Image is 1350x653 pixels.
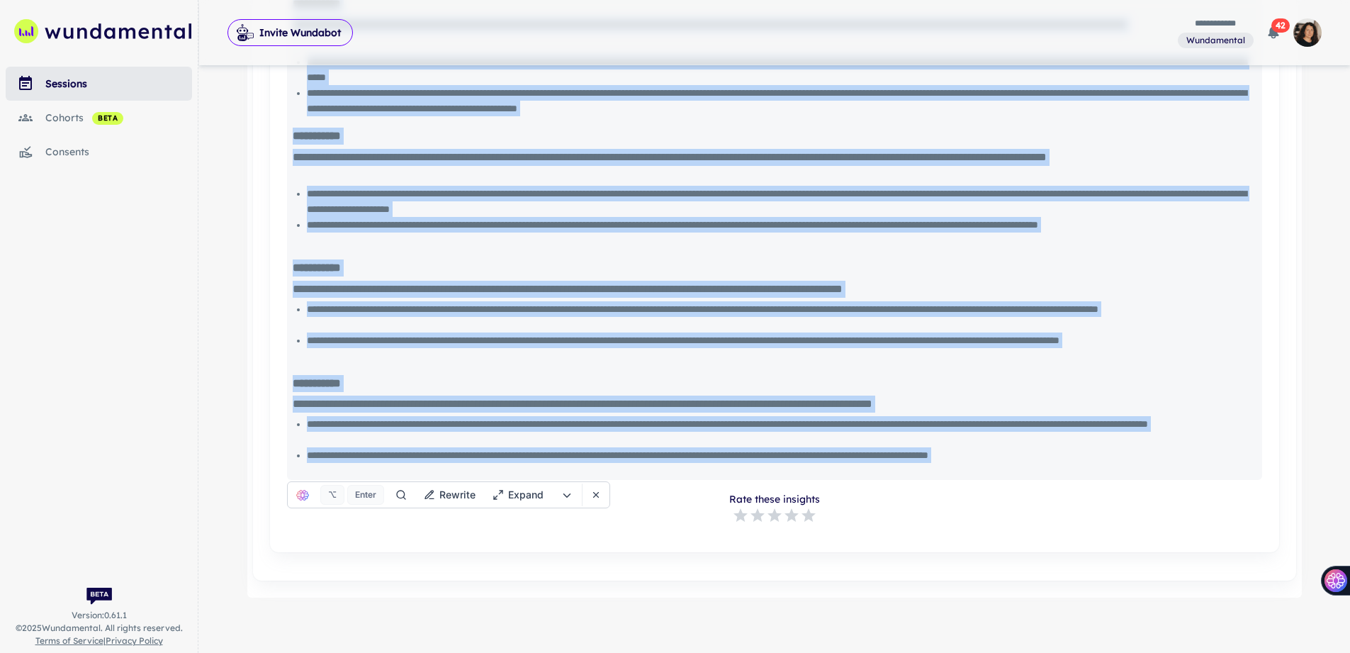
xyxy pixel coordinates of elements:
a: Terms of Service [35,635,103,646]
span: Invite Wundabot to record a meeting [227,18,353,47]
span: 42 [1271,18,1290,33]
p: Rate these insights [729,491,820,507]
img: photoURL [1293,18,1322,47]
button: 42 [1259,18,1288,47]
a: consents [6,135,192,169]
a: sessions [6,67,192,101]
a: cohorts beta [6,101,192,135]
span: © 2025 Wundamental. All rights reserved. [16,622,183,635]
span: Wundamental [1181,34,1251,47]
div: sessions [45,76,192,91]
span: You are a member of this workspace. Contact your workspace owner for assistance. [1178,31,1254,49]
span: beta [92,113,123,124]
div: consents [45,144,192,160]
button: Invite Wundabot [227,19,353,46]
div: cohorts [45,110,192,125]
span: | [35,635,163,647]
span: Version: 0.61.1 [72,609,127,622]
a: Privacy Policy [106,635,163,646]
